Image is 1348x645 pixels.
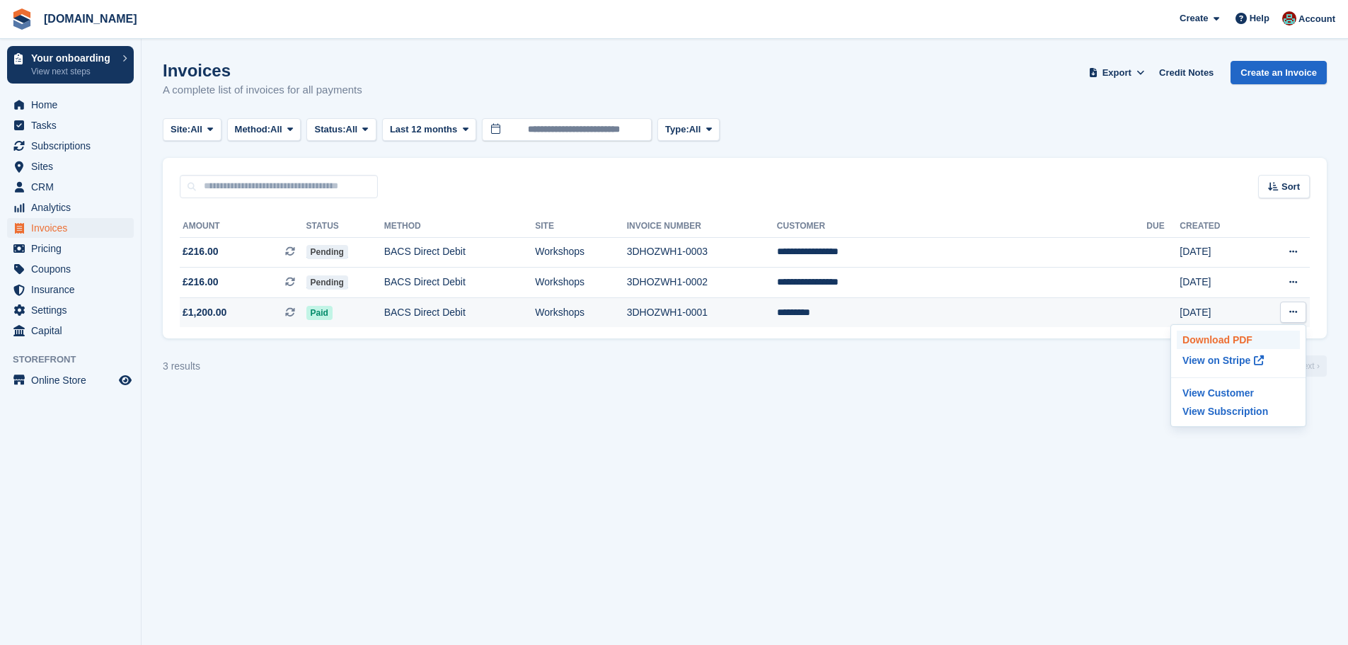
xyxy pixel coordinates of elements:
span: Sites [31,156,116,176]
a: menu [7,156,134,176]
a: View on Stripe [1177,349,1300,372]
span: Method: [235,122,271,137]
td: 3DHOZWH1-0003 [627,237,777,268]
a: menu [7,95,134,115]
a: View Subscription [1177,402,1300,421]
th: Method [384,215,536,238]
td: Workshops [535,237,626,268]
th: Site [535,215,626,238]
td: Workshops [535,297,626,327]
span: Home [31,95,116,115]
td: [DATE] [1180,237,1255,268]
span: £1,200.00 [183,305,226,320]
span: Coupons [31,259,116,279]
th: Status [306,215,384,238]
span: Export [1102,66,1131,80]
a: menu [7,136,134,156]
span: Site: [171,122,190,137]
a: menu [7,321,134,341]
span: Paid [306,306,333,320]
span: All [270,122,282,137]
span: All [689,122,701,137]
div: 3 results [163,359,200,374]
span: Status: [314,122,345,137]
img: stora-icon-8386f47178a22dfd0bd8f6a31ec36ba5ce8667c1dd55bd0f319d3a0aa187defe.svg [11,8,33,30]
span: Last 12 months [390,122,457,137]
th: Invoice Number [627,215,777,238]
span: Pending [306,275,348,290]
span: Tasks [31,115,116,135]
td: 3DHOZWH1-0002 [627,268,777,298]
button: Last 12 months [382,118,476,142]
p: View next steps [31,65,115,78]
a: menu [7,280,134,299]
span: Analytics [31,198,116,217]
a: menu [7,115,134,135]
td: BACS Direct Debit [384,297,536,327]
span: Help [1250,11,1269,25]
span: Storefront [13,353,141,367]
span: Insurance [31,280,116,299]
span: Create [1180,11,1208,25]
a: Preview store [117,372,134,389]
a: menu [7,259,134,279]
button: Export [1085,61,1148,84]
span: £216.00 [183,275,219,290]
td: 3DHOZWH1-0001 [627,297,777,327]
a: menu [7,239,134,258]
span: Pending [306,245,348,259]
span: Online Store [31,370,116,390]
button: Status: All [306,118,376,142]
a: Download PDF [1177,331,1300,349]
a: menu [7,370,134,390]
th: Customer [777,215,1146,238]
span: All [190,122,202,137]
a: menu [7,177,134,197]
a: Create an Invoice [1231,61,1327,84]
span: Settings [31,300,116,320]
a: menu [7,300,134,320]
p: Your onboarding [31,53,115,63]
span: CRM [31,177,116,197]
span: Pricing [31,239,116,258]
span: Sort [1281,180,1300,194]
span: All [346,122,358,137]
td: BACS Direct Debit [384,268,536,298]
button: Method: All [227,118,301,142]
th: Created [1180,215,1255,238]
span: Subscriptions [31,136,116,156]
td: BACS Direct Debit [384,237,536,268]
a: View Customer [1177,384,1300,402]
span: Capital [31,321,116,341]
a: menu [7,198,134,217]
span: Invoices [31,218,116,238]
span: Type: [665,122,689,137]
button: Type: All [657,118,720,142]
a: menu [7,218,134,238]
a: [DOMAIN_NAME] [38,7,143,30]
th: Due [1146,215,1180,238]
td: [DATE] [1180,268,1255,298]
p: A complete list of invoices for all payments [163,82,362,98]
a: Your onboarding View next steps [7,46,134,84]
a: Credit Notes [1153,61,1219,84]
img: Will Dougan [1282,11,1296,25]
h1: Invoices [163,61,362,80]
td: Workshops [535,268,626,298]
button: Site: All [163,118,221,142]
th: Amount [180,215,306,238]
td: [DATE] [1180,297,1255,327]
span: £216.00 [183,244,219,259]
span: Account [1298,12,1335,26]
a: Next [1290,355,1327,377]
